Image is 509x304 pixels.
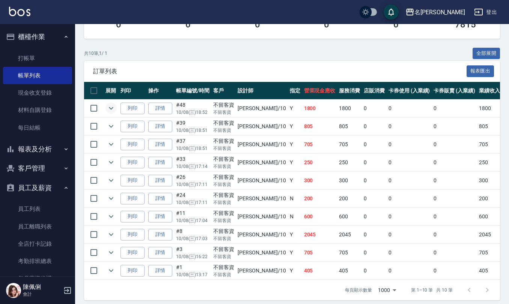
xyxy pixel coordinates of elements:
[255,19,260,30] h3: 0
[120,139,145,150] button: 列印
[455,19,476,30] h3: 7815
[362,226,387,244] td: 0
[236,154,288,171] td: [PERSON_NAME] /10
[213,227,234,235] div: 不留客資
[362,154,387,171] td: 0
[120,193,145,204] button: 列印
[432,226,477,244] td: 0
[288,208,302,225] td: N
[477,244,502,262] td: 705
[432,118,477,135] td: 0
[467,67,494,74] a: 報表匯出
[174,100,211,117] td: #48
[3,253,72,270] a: 考勤排班總表
[362,190,387,207] td: 0
[148,193,172,204] a: 詳情
[148,247,172,259] a: 詳情
[375,280,399,300] div: 1000
[362,82,387,100] th: 店販消費
[302,262,337,280] td: 405
[105,247,117,258] button: expand row
[213,199,234,206] p: 不留客資
[3,67,72,84] a: 帳單列表
[362,208,387,225] td: 0
[3,27,72,47] button: 櫃檯作業
[337,190,362,207] td: 200
[105,193,117,204] button: expand row
[337,136,362,153] td: 705
[105,157,117,168] button: expand row
[432,262,477,280] td: 0
[3,218,72,235] a: 員工離職列表
[174,244,211,262] td: #3
[120,229,145,240] button: 列印
[432,82,477,100] th: 卡券販賣 (入業績)
[477,136,502,153] td: 705
[337,262,362,280] td: 405
[105,265,117,276] button: expand row
[213,155,234,163] div: 不留客資
[120,157,145,168] button: 列印
[176,109,209,116] p: 10/08 (三) 18:52
[236,172,288,189] td: [PERSON_NAME] /10
[105,103,117,114] button: expand row
[387,208,432,225] td: 0
[174,208,211,225] td: #11
[148,139,172,150] a: 詳情
[148,265,172,277] a: 詳情
[174,82,211,100] th: 帳單編號/時間
[3,84,72,101] a: 現金收支登錄
[3,200,72,218] a: 員工列表
[120,121,145,132] button: 列印
[362,262,387,280] td: 0
[148,211,172,222] a: 詳情
[362,118,387,135] td: 0
[3,270,72,287] a: 每月薪資維護
[402,5,468,20] button: 名[PERSON_NAME]
[337,208,362,225] td: 600
[176,235,209,242] p: 10/08 (三) 17:03
[477,226,502,244] td: 2045
[213,263,234,271] div: 不留客資
[213,253,234,260] p: 不留客資
[213,137,234,145] div: 不留客資
[211,82,236,100] th: 客戶
[477,82,502,100] th: 業績收入
[148,103,172,114] a: 詳情
[213,217,234,224] p: 不留客資
[174,154,211,171] td: #33
[176,199,209,206] p: 10/08 (三) 17:11
[213,181,234,188] p: 不留客資
[146,82,174,100] th: 操作
[120,265,145,277] button: 列印
[387,226,432,244] td: 0
[23,291,61,298] p: 會計
[6,283,21,298] img: Person
[176,163,209,170] p: 10/08 (三) 17:14
[236,190,288,207] td: [PERSON_NAME] /10
[9,7,30,16] img: Logo
[362,136,387,153] td: 0
[471,5,500,19] button: 登出
[185,19,191,30] h3: 0
[302,100,337,117] td: 1800
[119,82,146,100] th: 列印
[387,190,432,207] td: 0
[174,172,211,189] td: #26
[324,19,329,30] h3: 0
[288,136,302,153] td: Y
[105,211,117,222] button: expand row
[176,127,209,134] p: 10/08 (三) 18:51
[432,208,477,225] td: 0
[288,100,302,117] td: Y
[302,118,337,135] td: 805
[477,190,502,207] td: 200
[3,119,72,136] a: 每日結帳
[477,118,502,135] td: 805
[213,145,234,152] p: 不留客資
[176,253,209,260] p: 10/08 (三) 16:22
[174,262,211,280] td: #1
[432,154,477,171] td: 0
[477,154,502,171] td: 250
[288,262,302,280] td: Y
